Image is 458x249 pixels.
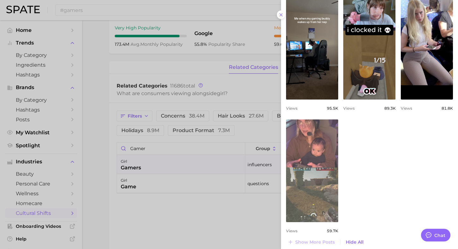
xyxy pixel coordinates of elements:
[286,106,297,111] span: Views
[344,238,365,246] button: Hide All
[327,106,338,111] span: 95.5k
[327,228,338,233] span: 59.7k
[343,106,355,111] span: Views
[442,106,453,111] span: 81.8k
[401,106,412,111] span: Views
[346,240,363,245] span: Hide All
[286,238,336,246] button: Show more posts
[384,106,396,111] span: 89.3k
[295,240,335,245] span: Show more posts
[286,228,297,233] span: Views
